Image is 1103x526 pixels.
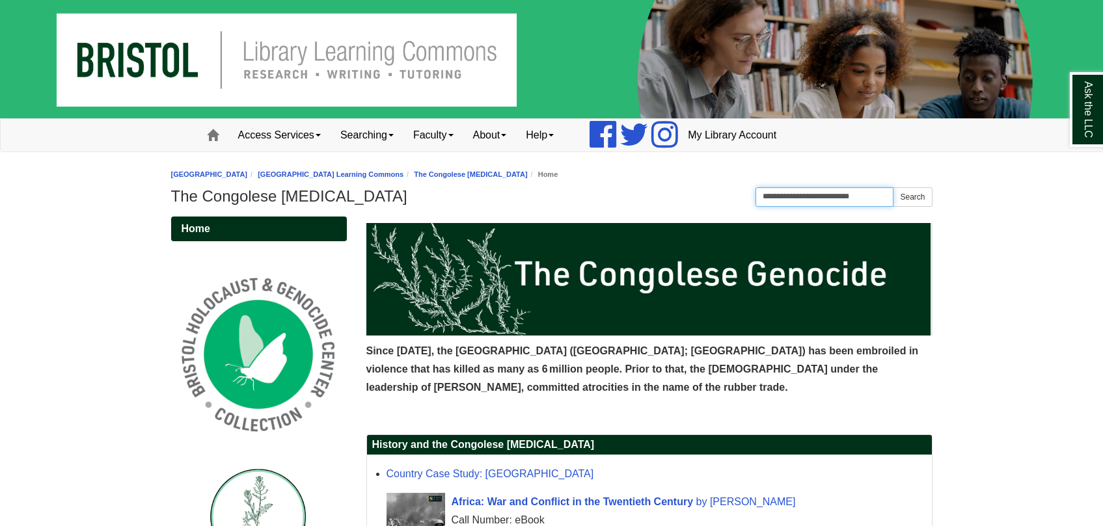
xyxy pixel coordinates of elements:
[171,267,346,441] img: Holocaust and Genocide Collection
[710,496,796,507] span: [PERSON_NAME]
[171,168,933,181] nav: breadcrumb
[452,496,796,507] a: Cover Art Africa: War and Conflict in the Twentieth Century by [PERSON_NAME]
[171,170,248,178] a: [GEOGRAPHIC_DATA]
[516,119,564,151] a: Help
[331,119,403,151] a: Searching
[414,170,527,178] a: The Congolese [MEDICAL_DATA]
[171,187,933,205] h1: The Congolese [MEDICAL_DATA]
[367,435,932,455] h2: History and the Congolese [MEDICAL_DATA]
[403,119,463,151] a: Faculty
[228,119,331,151] a: Access Services
[366,345,919,393] span: Since [DATE], the [GEOGRAPHIC_DATA] ([GEOGRAPHIC_DATA]; [GEOGRAPHIC_DATA]) has been embroiled in ...
[258,170,403,178] a: [GEOGRAPHIC_DATA] Learning Commons
[678,119,786,151] a: My Library Account
[893,187,932,207] button: Search
[528,168,558,181] li: Home
[452,496,694,507] span: Africa: War and Conflict in the Twentieth Century
[366,223,933,335] img: The Congolese Genocide
[171,217,347,241] a: Home
[387,468,594,479] a: Country Case Study: [GEOGRAPHIC_DATA]
[463,119,517,151] a: About
[696,496,707,507] span: by
[182,223,210,234] span: Home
